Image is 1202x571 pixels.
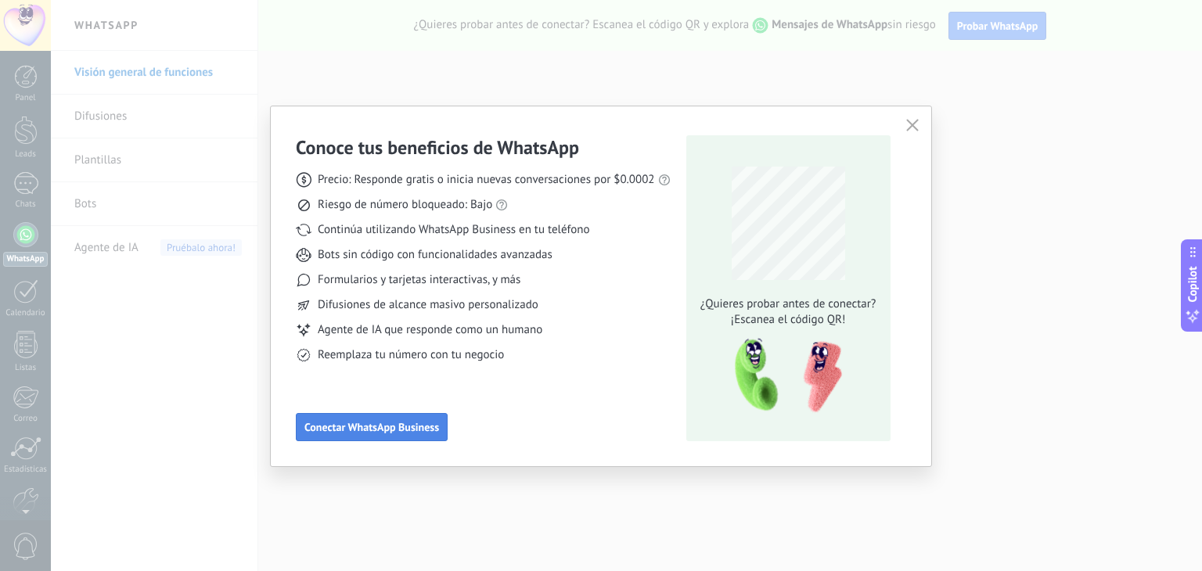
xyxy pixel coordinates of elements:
span: Precio: Responde gratis o inicia nuevas conversaciones por $0.0002 [318,172,655,188]
button: Conectar WhatsApp Business [296,413,448,441]
span: Formularios y tarjetas interactivas, y más [318,272,520,288]
span: ¡Escanea el código QR! [696,312,880,328]
span: Copilot [1185,267,1200,303]
span: Reemplaza tu número con tu negocio [318,347,504,363]
span: Difusiones de alcance masivo personalizado [318,297,538,313]
img: qr-pic-1x.png [722,334,845,418]
span: Bots sin código con funcionalidades avanzadas [318,247,552,263]
span: Conectar WhatsApp Business [304,422,439,433]
h3: Conoce tus beneficios de WhatsApp [296,135,579,160]
span: Continúa utilizando WhatsApp Business en tu teléfono [318,222,589,238]
span: Riesgo de número bloqueado: Bajo [318,197,492,213]
span: ¿Quieres probar antes de conectar? [696,296,880,312]
span: Agente de IA que responde como un humano [318,322,542,338]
